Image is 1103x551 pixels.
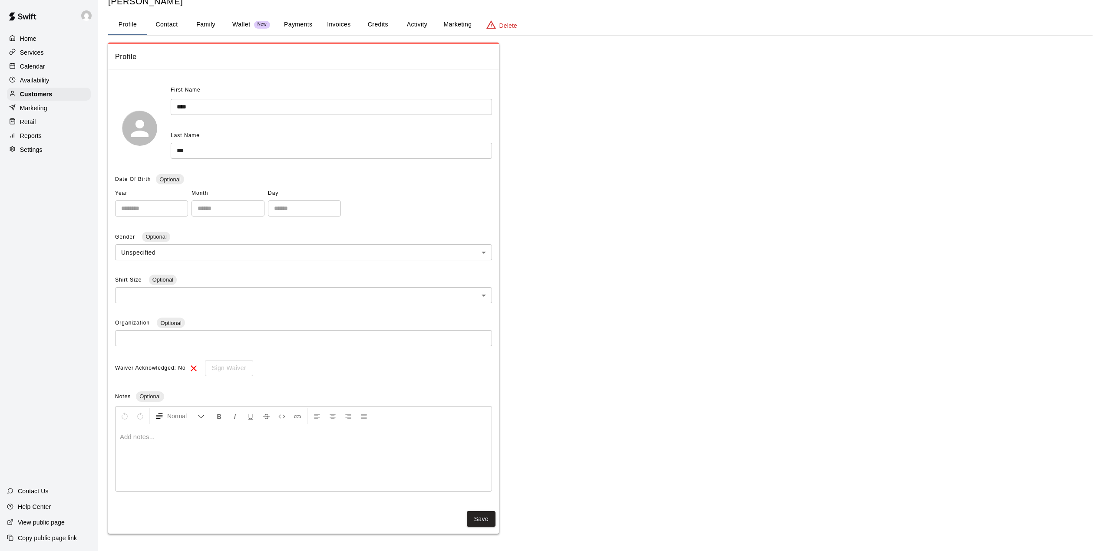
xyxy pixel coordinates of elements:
[142,233,170,240] span: Optional
[7,32,91,45] a: Home
[115,51,492,62] span: Profile
[157,320,185,326] span: Optional
[7,74,91,87] a: Availability
[20,48,44,57] p: Services
[115,234,137,240] span: Gender
[152,408,208,424] button: Formatting Options
[115,187,188,200] span: Year
[79,7,98,24] div: Joe Florio
[7,46,91,59] a: Services
[133,408,148,424] button: Redo
[171,83,201,97] span: First Name
[397,14,436,35] button: Activity
[212,408,227,424] button: Format Bold
[268,187,341,200] span: Day
[115,277,144,283] span: Shirt Size
[199,360,253,376] div: To sign waivers in admin, this feature must be enabled in general settings
[117,408,132,424] button: Undo
[7,115,91,128] a: Retail
[20,90,52,98] p: Customers
[7,143,91,156] a: Settings
[243,408,258,424] button: Format Underline
[108,14,147,35] button: Profile
[7,60,91,73] a: Calendar
[254,22,270,27] span: New
[147,14,186,35] button: Contact
[310,408,324,424] button: Left Align
[18,487,49,495] p: Contact Us
[341,408,356,424] button: Right Align
[171,132,200,138] span: Last Name
[358,14,397,35] button: Credits
[115,394,131,400] span: Notes
[290,408,305,424] button: Insert Link
[259,408,274,424] button: Format Strikethrough
[136,393,164,400] span: Optional
[7,88,91,101] a: Customers
[20,145,43,154] p: Settings
[18,534,77,542] p: Copy public page link
[274,408,289,424] button: Insert Code
[186,14,225,35] button: Family
[115,320,152,326] span: Organization
[467,511,495,527] button: Save
[325,408,340,424] button: Center Align
[156,176,184,183] span: Optional
[7,129,91,142] a: Reports
[499,21,517,30] p: Delete
[192,187,264,200] span: Month
[20,62,45,71] p: Calendar
[20,118,36,126] p: Retail
[277,14,319,35] button: Payments
[436,14,479,35] button: Marketing
[108,14,1093,35] div: basic tabs example
[20,131,42,140] p: Reports
[228,408,242,424] button: Format Italics
[20,76,50,85] p: Availability
[115,361,186,375] span: Waiver Acknowledged: No
[319,14,358,35] button: Invoices
[81,10,92,21] img: Joe Florio
[149,276,177,283] span: Optional
[115,244,492,260] div: Unspecified
[232,20,251,29] p: Wallet
[7,102,91,115] a: Marketing
[18,502,51,511] p: Help Center
[167,412,198,420] span: Normal
[357,408,371,424] button: Justify Align
[115,176,151,182] span: Date Of Birth
[20,34,36,43] p: Home
[18,518,65,527] p: View public page
[20,104,47,112] p: Marketing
